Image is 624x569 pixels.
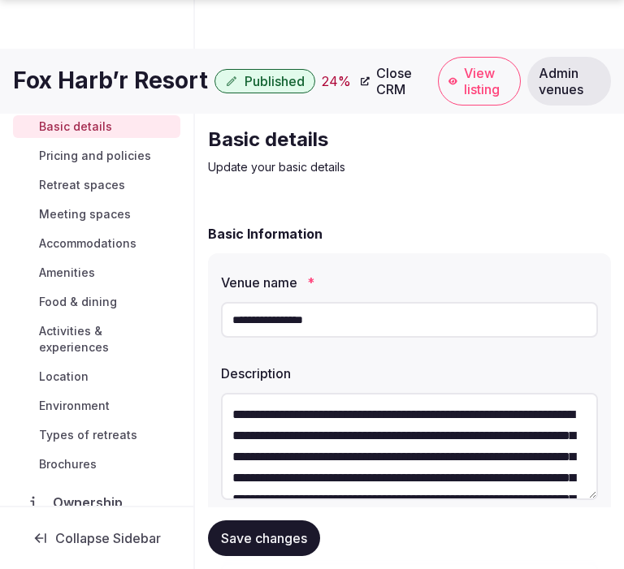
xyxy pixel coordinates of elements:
a: Location [13,365,180,388]
a: Admin venues [527,57,611,106]
a: Ownership [13,485,180,519]
span: Meeting spaces [39,206,131,222]
span: Environment [39,398,110,414]
a: View listing [438,57,521,106]
a: Basic details [13,115,180,138]
a: Close CRM [351,57,431,106]
span: Amenities [39,265,95,281]
a: Pricing and policies [13,144,180,167]
span: Activities & experiences [39,323,174,356]
h2: Basic details [208,127,611,153]
span: Brochures [39,456,97,472]
span: Admin venues [539,65,600,97]
span: Accommodations [39,235,136,252]
button: Collapse Sidebar [13,520,180,556]
span: Collapse Sidebar [55,530,161,546]
p: Update your basic details [208,159,611,175]
span: Save changes [221,530,307,546]
span: Location [39,369,89,385]
button: Save changes [208,520,320,556]
span: Pricing and policies [39,148,151,164]
span: Food & dining [39,294,117,310]
label: Venue name [221,276,598,289]
h2: Basic Information [208,224,323,244]
a: Accommodations [13,232,180,255]
div: 24 % [322,71,351,91]
label: Description [221,367,598,380]
a: Activities & experiences [13,320,180,359]
span: Close CRM [376,65,422,97]
button: Published [214,69,315,93]
a: Retreat spaces [13,174,180,196]
span: Published [245,73,305,89]
h1: Fox Harb’r Resort [13,65,208,97]
span: Retreat spaces [39,177,125,193]
a: Types of retreats [13,424,180,446]
a: Food & dining [13,291,180,313]
a: Environment [13,394,180,417]
span: Types of retreats [39,427,137,443]
span: Basic details [39,119,112,135]
button: 24% [322,71,351,91]
span: View listing [464,65,511,97]
a: Amenities [13,261,180,284]
a: Brochures [13,453,180,476]
a: Meeting spaces [13,203,180,226]
span: Ownership [53,493,129,512]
